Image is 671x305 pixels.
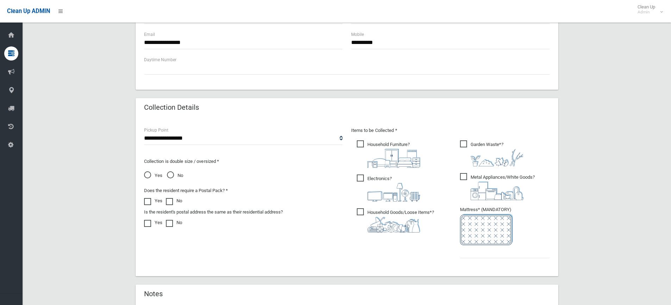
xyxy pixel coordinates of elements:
[351,126,550,135] p: Items to be Collected *
[367,142,420,168] i: ?
[367,210,434,233] i: ?
[144,157,343,166] p: Collection is double size / oversized *
[638,9,655,15] small: Admin
[144,218,162,227] label: Yes
[144,186,228,195] label: Does the resident require a Postal Pack? *
[166,197,182,205] label: No
[7,8,50,14] span: Clean Up ADMIN
[460,173,535,200] span: Metal Appliances/White Goods
[634,4,662,15] span: Clean Up
[460,140,523,166] span: Garden Waste*
[460,207,550,245] span: Mattress* (MANDATORY)
[471,149,523,166] img: 4fd8a5c772b2c999c83690221e5242e0.png
[367,176,420,202] i: ?
[357,174,420,202] span: Electronics
[471,174,535,200] i: ?
[357,208,434,233] span: Household Goods/Loose Items*
[136,287,171,301] header: Notes
[460,214,513,245] img: e7408bece873d2c1783593a074e5cb2f.png
[166,218,182,227] label: No
[144,171,162,180] span: Yes
[367,149,420,168] img: aa9efdbe659d29b613fca23ba79d85cb.png
[367,183,420,202] img: 394712a680b73dbc3d2a6a3a7ffe5a07.png
[136,101,207,114] header: Collection Details
[144,208,283,216] label: Is the resident's postal address the same as their residential address?
[167,171,183,180] span: No
[357,140,420,168] span: Household Furniture
[367,217,420,233] img: b13cc3517677393f34c0a387616ef184.png
[144,197,162,205] label: Yes
[471,182,523,200] img: 36c1b0289cb1767239cdd3de9e694f19.png
[471,142,523,166] i: ?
